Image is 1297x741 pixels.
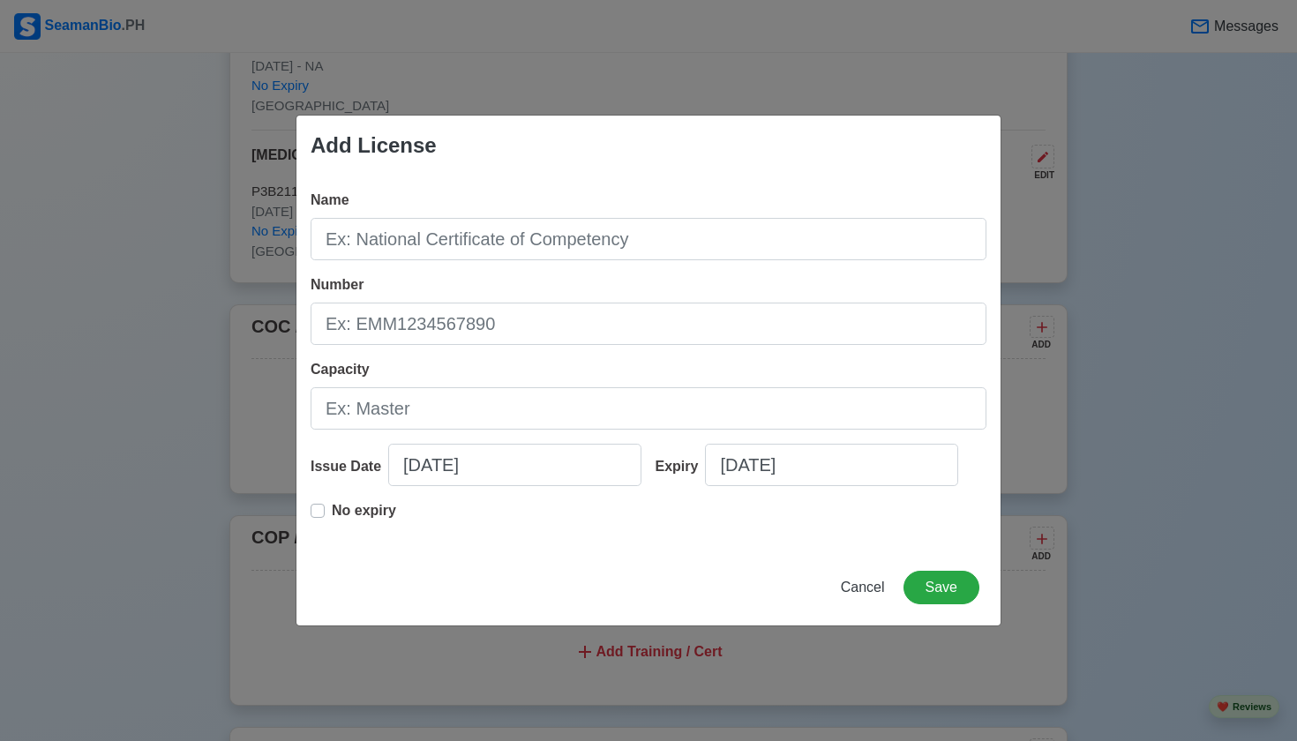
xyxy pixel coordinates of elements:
[311,362,370,377] span: Capacity
[311,303,986,345] input: Ex: EMM1234567890
[311,456,388,477] div: Issue Date
[311,277,364,292] span: Number
[332,500,396,521] p: No expiry
[311,130,437,161] div: Add License
[311,218,986,260] input: Ex: National Certificate of Competency
[311,387,986,430] input: Ex: Master
[829,571,896,604] button: Cancel
[903,571,979,604] button: Save
[841,580,885,595] span: Cancel
[656,456,706,477] div: Expiry
[311,192,349,207] span: Name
